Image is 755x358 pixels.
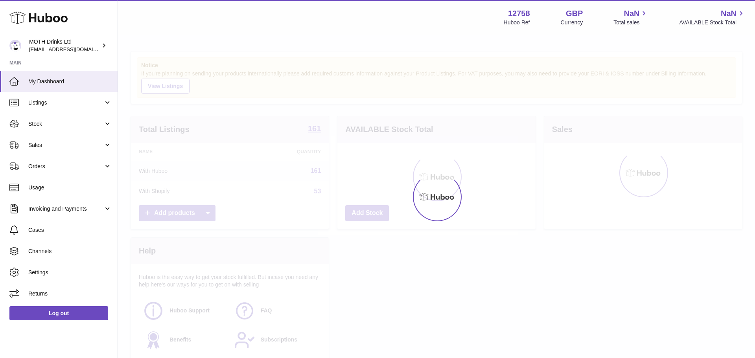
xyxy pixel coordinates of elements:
[28,226,112,234] span: Cases
[28,78,112,85] span: My Dashboard
[9,306,108,320] a: Log out
[29,46,116,52] span: [EMAIL_ADDRESS][DOMAIN_NAME]
[28,269,112,276] span: Settings
[29,38,100,53] div: MOTH Drinks Ltd
[613,19,648,26] span: Total sales
[28,205,103,213] span: Invoicing and Payments
[721,8,737,19] span: NaN
[566,8,583,19] strong: GBP
[28,141,103,149] span: Sales
[28,290,112,297] span: Returns
[9,40,21,51] img: internalAdmin-12758@internal.huboo.com
[613,8,648,26] a: NaN Total sales
[679,8,746,26] a: NaN AVAILABLE Stock Total
[28,248,112,255] span: Channels
[508,8,530,19] strong: 12758
[561,19,583,26] div: Currency
[28,184,112,191] span: Usage
[28,120,103,128] span: Stock
[28,163,103,170] span: Orders
[28,99,103,106] span: Listings
[679,19,746,26] span: AVAILABLE Stock Total
[624,8,639,19] span: NaN
[504,19,530,26] div: Huboo Ref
